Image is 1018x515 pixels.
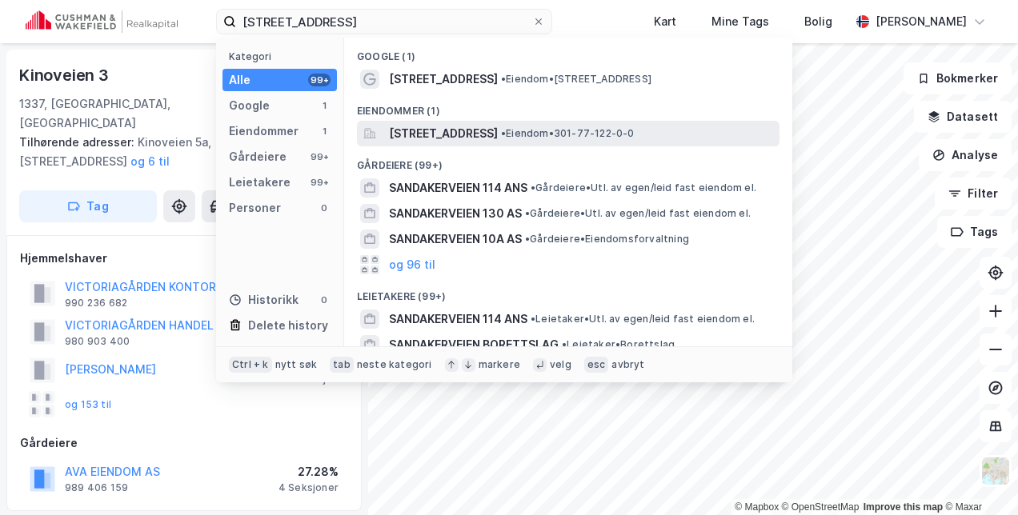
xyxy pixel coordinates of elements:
[229,147,287,166] div: Gårdeiere
[357,358,432,371] div: neste kategori
[229,70,250,90] div: Alle
[229,198,281,218] div: Personer
[308,74,331,86] div: 99+
[20,249,348,268] div: Hjemmelshaver
[19,190,157,222] button: Tag
[525,207,530,219] span: •
[389,124,498,143] span: [STREET_ADDRESS]
[229,122,299,141] div: Eiendommer
[318,202,331,214] div: 0
[804,12,832,31] div: Bolig
[279,462,339,481] div: 27.28%
[229,290,299,309] div: Historikk
[479,358,520,371] div: markere
[389,255,435,274] button: og 96 til
[389,178,527,198] span: SANDAKERVEIEN 114 ANS
[550,358,571,371] div: velg
[501,73,651,86] span: Eiendom • [STREET_ADDRESS]
[318,125,331,138] div: 1
[318,293,331,306] div: 0
[501,73,506,85] span: •
[711,12,769,31] div: Mine Tags
[344,146,792,175] div: Gårdeiere (99+)
[248,316,328,335] div: Delete history
[654,12,676,31] div: Kart
[525,233,689,246] span: Gårdeiere • Eiendomsforvaltning
[919,139,1012,171] button: Analyse
[904,62,1012,94] button: Bokmerker
[229,50,337,62] div: Kategori
[611,358,644,371] div: avbryt
[344,38,792,66] div: Google (1)
[308,176,331,189] div: 99+
[389,70,498,89] span: [STREET_ADDRESS]
[308,150,331,163] div: 99+
[318,99,331,112] div: 1
[501,127,635,140] span: Eiendom • 301-77-122-0-0
[389,230,522,249] span: SANDAKERVEIEN 10A AS
[525,207,751,220] span: Gårdeiere • Utl. av egen/leid fast eiendom el.
[525,233,530,245] span: •
[19,133,336,171] div: Kinoveien 5a, [STREET_ADDRESS]
[19,94,227,133] div: 1337, [GEOGRAPHIC_DATA], [GEOGRAPHIC_DATA]
[65,481,128,494] div: 989 406 159
[389,335,559,354] span: SANDAKERVEIEN BORETTSLAG
[935,178,1012,210] button: Filter
[330,357,354,373] div: tab
[938,438,1018,515] div: Kontrollprogram for chat
[584,357,609,373] div: esc
[65,297,127,309] div: 990 236 682
[531,182,535,194] span: •
[236,10,532,34] input: Søk på adresse, matrikkel, gårdeiere, leietakere eller personer
[531,313,755,325] span: Leietaker • Utl. av egen/leid fast eiendom el.
[562,338,675,351] span: Leietaker • Borettslag
[279,481,339,494] div: 4 Seksjoner
[562,338,567,350] span: •
[389,204,522,223] span: SANDAKERVEIEN 130 AS
[876,12,967,31] div: [PERSON_NAME]
[344,277,792,306] div: Leietakere (99+)
[531,182,756,194] span: Gårdeiere • Utl. av egen/leid fast eiendom el.
[229,357,272,373] div: Ctrl + k
[20,433,348,453] div: Gårdeiere
[389,309,527,329] span: SANDAKERVEIEN 114 ANS
[229,96,270,115] div: Google
[735,501,779,513] a: Mapbox
[864,501,943,513] a: Improve this map
[26,10,178,33] img: cushman-wakefield-realkapital-logo.202ea83816669bd177139c58696a8fa1.svg
[19,135,138,149] span: Tilhørende adresser:
[501,127,506,139] span: •
[782,501,860,513] a: OpenStreetMap
[229,173,291,192] div: Leietakere
[937,216,1012,248] button: Tags
[65,335,130,348] div: 980 903 400
[531,313,535,325] span: •
[19,62,112,88] div: Kinoveien 3
[344,92,792,121] div: Eiendommer (1)
[938,438,1018,515] iframe: Chat Widget
[275,358,318,371] div: nytt søk
[914,101,1012,133] button: Datasett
